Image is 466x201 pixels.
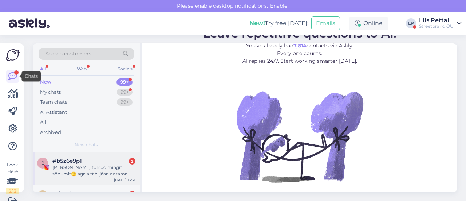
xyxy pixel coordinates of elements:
[52,158,82,164] span: #b5z6e9p1
[406,18,416,28] div: LP
[45,50,91,58] span: Search customers
[129,191,135,197] div: 1
[39,64,47,74] div: All
[349,17,388,30] div: Online
[6,162,19,194] div: Look Here
[116,78,133,86] div: 99+
[114,177,135,183] div: [DATE] 13:31
[41,160,44,166] span: b
[419,18,454,23] div: Liis Pettai
[249,20,265,27] b: New!
[203,42,396,65] p: You’ve already had contacts via Askly. Every one counts. AI replies 24/7. Start working smarter [...
[311,16,340,30] button: Emails
[419,18,462,29] a: Liis PettaiStreetbrand OÜ
[6,49,20,61] img: Askly Logo
[40,78,51,86] div: New
[129,158,135,165] div: 2
[40,109,67,116] div: AI Assistant
[6,188,19,194] div: 2 / 3
[40,129,61,136] div: Archived
[75,64,88,74] div: Web
[117,98,133,106] div: 99+
[52,164,135,177] div: [PERSON_NAME] tulnud mingit sõnumit🫣 aga aitäh, jään ootama
[22,71,41,82] div: Chats
[293,42,307,49] b: 7,814
[268,3,289,9] span: Enable
[419,23,454,29] div: Streetbrand OÜ
[40,98,67,106] div: Team chats
[52,190,77,197] span: #tjxgrfre
[75,142,98,148] span: New chats
[40,89,61,96] div: My chats
[117,89,133,96] div: 99+
[249,19,308,28] div: Try free [DATE]:
[116,64,134,74] div: Socials
[40,119,46,126] div: All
